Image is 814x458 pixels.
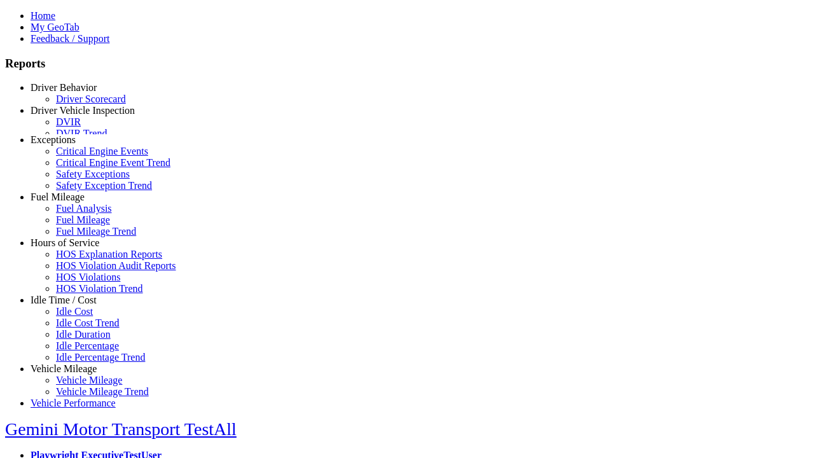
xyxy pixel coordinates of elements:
h3: Reports [5,57,809,71]
a: Driver Scorecard [56,94,126,104]
a: Idle Time / Cost [31,295,97,305]
a: Hours of Service [31,237,99,248]
a: Vehicle Performance [31,398,116,408]
a: Idle Percentage Trend [56,352,145,363]
a: HOS Violation Trend [56,283,143,294]
a: Home [31,10,55,21]
a: Fuel Analysis [56,203,112,214]
a: Driver Behavior [31,82,97,93]
a: HOS Explanation Reports [56,249,162,260]
a: My GeoTab [31,22,79,32]
a: Driver Vehicle Inspection [31,105,135,116]
a: Idle Cost [56,306,93,317]
a: Fuel Mileage [56,214,110,225]
a: Idle Duration [56,329,111,340]
a: DVIR Trend [56,128,107,139]
a: HOS Violation Audit Reports [56,260,176,271]
a: Fuel Mileage [31,191,85,202]
a: Critical Engine Event Trend [56,157,170,168]
a: Safety Exceptions [56,169,130,179]
a: Idle Percentage [56,340,119,351]
a: HOS Violations [56,272,120,282]
a: Critical Engine Events [56,146,148,156]
a: Vehicle Mileage Trend [56,386,149,397]
a: Feedback / Support [31,33,109,44]
a: Safety Exception Trend [56,180,152,191]
a: DVIR [56,116,81,127]
a: Vehicle Mileage [56,375,122,385]
a: Fuel Mileage Trend [56,226,136,237]
a: Idle Cost Trend [56,317,120,328]
a: Exceptions [31,134,76,145]
a: Gemini Motor Transport TestAll [5,419,237,439]
a: Vehicle Mileage [31,363,97,374]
